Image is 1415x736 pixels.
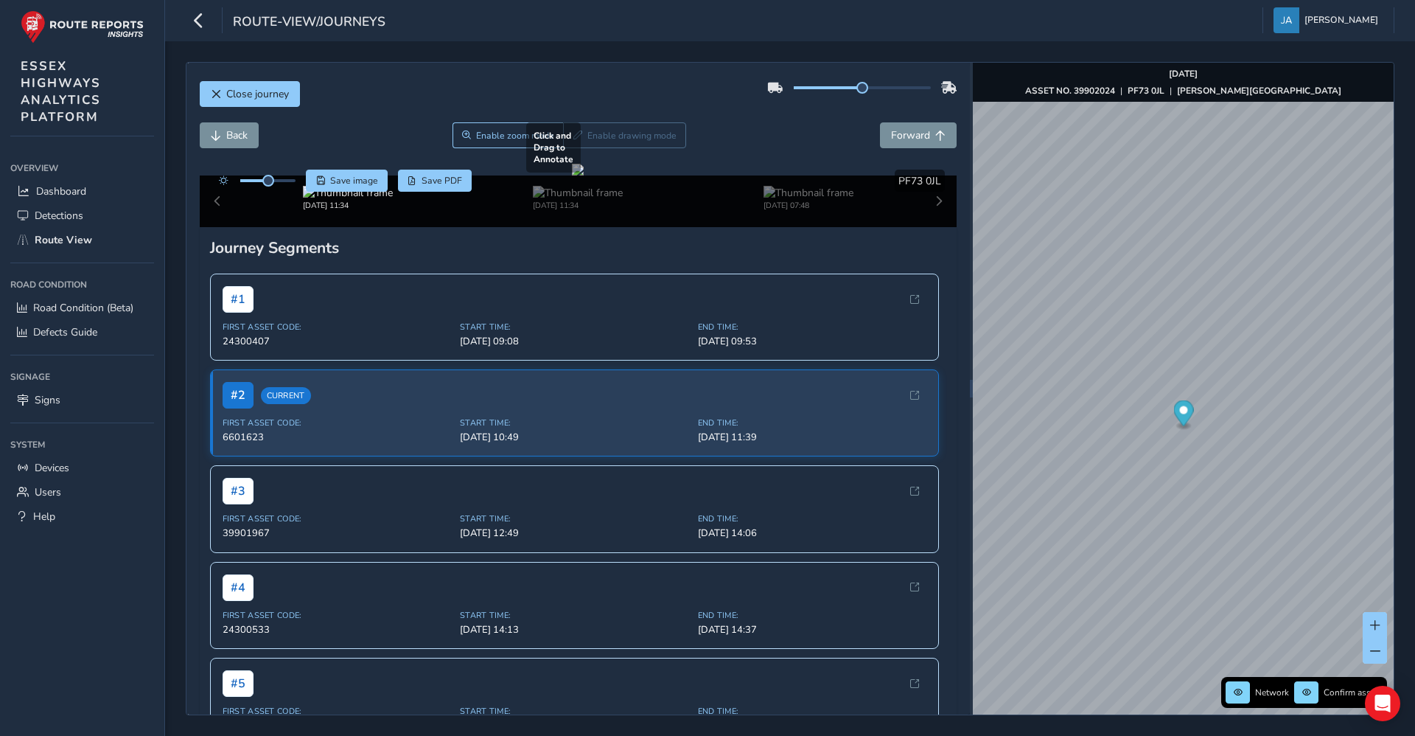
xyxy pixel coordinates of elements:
[306,170,388,192] button: Save
[35,485,61,499] span: Users
[200,122,259,148] button: Back
[223,706,452,717] span: First Asset Code:
[21,10,144,44] img: rr logo
[1173,400,1193,431] div: Map marker
[223,335,452,348] span: 24300407
[223,527,452,540] span: 39901967
[698,417,927,428] span: End Time:
[223,431,452,444] span: 6601623
[200,81,300,107] button: Close journey
[33,301,133,315] span: Road Condition (Beta)
[10,480,154,504] a: Users
[10,434,154,456] div: System
[1128,85,1164,97] strong: PF73 0JL
[764,200,853,211] div: [DATE] 07:48
[223,513,452,524] span: First Asset Code:
[1273,7,1299,33] img: diamond-layout
[10,388,154,412] a: Signs
[1304,7,1378,33] span: [PERSON_NAME]
[10,157,154,179] div: Overview
[898,174,941,188] span: PF73 0JL
[1177,85,1341,97] strong: [PERSON_NAME][GEOGRAPHIC_DATA]
[460,335,689,348] span: [DATE] 09:08
[233,13,385,33] span: route-view/journeys
[10,456,154,480] a: Devices
[476,130,554,142] span: Enable zoom mode
[698,706,927,717] span: End Time:
[223,478,254,504] span: # 3
[35,461,69,475] span: Devices
[226,87,289,101] span: Close journey
[223,417,452,428] span: First Asset Code:
[698,623,927,636] span: [DATE] 14:37
[223,382,254,409] span: # 2
[1324,687,1383,698] span: Confirm assets
[33,510,55,524] span: Help
[330,175,378,187] span: Save image
[1273,7,1383,33] button: [PERSON_NAME]
[1025,85,1341,97] div: | |
[533,200,623,211] div: [DATE] 11:34
[35,209,83,223] span: Detections
[398,170,472,192] button: PDF
[698,322,927,333] span: End Time:
[698,513,927,524] span: End Time:
[460,431,689,444] span: [DATE] 10:49
[698,610,927,621] span: End Time:
[891,128,930,142] span: Forward
[33,325,97,339] span: Defects Guide
[223,322,452,333] span: First Asset Code:
[10,204,154,228] a: Detections
[10,504,154,529] a: Help
[10,296,154,320] a: Road Condition (Beta)
[422,175,462,187] span: Save PDF
[36,184,86,198] span: Dashboard
[1025,85,1115,97] strong: ASSET NO. 39902024
[698,335,927,348] span: [DATE] 09:53
[210,237,947,258] div: Journey Segments
[223,574,254,601] span: # 4
[223,670,254,697] span: # 5
[21,58,101,125] span: ESSEX HIGHWAYS ANALYTICS PLATFORM
[880,122,957,148] button: Forward
[10,366,154,388] div: Signage
[303,186,393,200] img: Thumbnail frame
[10,179,154,204] a: Dashboard
[1255,687,1289,698] span: Network
[533,186,623,200] img: Thumbnail frame
[261,387,311,404] span: Current
[698,527,927,540] span: [DATE] 14:06
[10,274,154,296] div: Road Condition
[460,417,689,428] span: Start Time:
[460,527,689,540] span: [DATE] 12:49
[460,706,689,717] span: Start Time:
[223,623,452,636] span: 24300533
[460,610,689,621] span: Start Time:
[460,513,689,524] span: Start Time:
[453,122,564,148] button: Zoom
[10,320,154,344] a: Defects Guide
[764,186,853,200] img: Thumbnail frame
[223,610,452,621] span: First Asset Code:
[303,200,393,211] div: [DATE] 11:34
[226,128,248,142] span: Back
[698,431,927,444] span: [DATE] 11:39
[223,286,254,313] span: # 1
[35,233,92,247] span: Route View
[1365,686,1400,721] div: Open Intercom Messenger
[10,228,154,252] a: Route View
[460,322,689,333] span: Start Time:
[460,623,689,636] span: [DATE] 14:13
[1169,68,1198,80] strong: [DATE]
[35,393,60,407] span: Signs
